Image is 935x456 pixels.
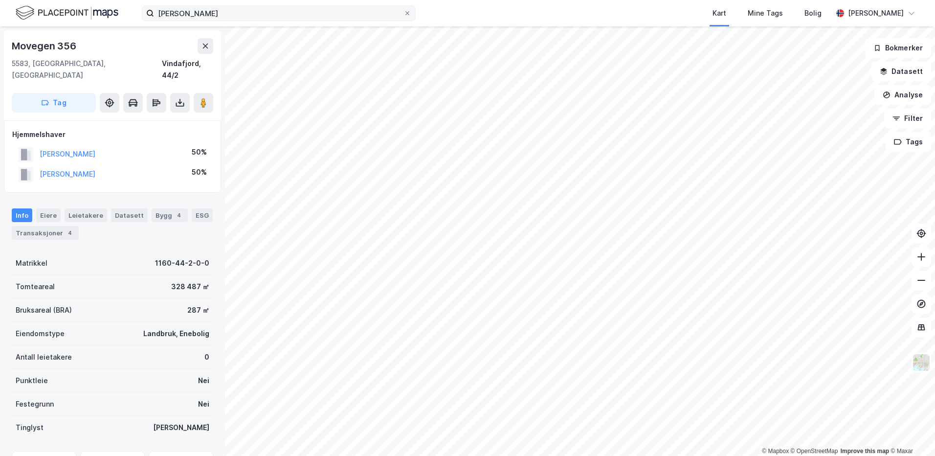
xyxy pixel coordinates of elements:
button: Tags [886,132,931,152]
div: Vindafjord, 44/2 [162,58,213,81]
div: 4 [65,228,75,238]
div: 4 [174,210,184,220]
a: Mapbox [762,448,789,455]
div: Nei [198,375,209,387]
iframe: Chat Widget [886,409,935,456]
button: Datasett [871,62,931,81]
div: ESG [192,208,213,222]
div: Bolig [804,7,822,19]
div: Eiere [36,208,61,222]
div: Movegen 356 [12,38,78,54]
div: 50% [192,146,207,158]
div: Bygg [152,208,188,222]
img: logo.f888ab2527a4732fd821a326f86c7f29.svg [16,4,118,22]
a: OpenStreetMap [791,448,838,455]
div: 328 487 ㎡ [171,281,209,293]
button: Filter [884,109,931,128]
div: [PERSON_NAME] [153,422,209,433]
button: Tag [12,93,96,113]
div: 1160-44-2-0-0 [155,257,209,269]
div: Transaksjoner [12,226,79,240]
div: [PERSON_NAME] [848,7,904,19]
div: Eiendomstype [16,328,65,340]
div: Datasett [111,208,148,222]
div: Punktleie [16,375,48,387]
div: Bruksareal (BRA) [16,304,72,316]
img: Z [912,353,931,372]
div: Leietakere [65,208,107,222]
div: Mine Tags [748,7,783,19]
a: Improve this map [841,448,889,455]
div: Info [12,208,32,222]
div: 0 [204,351,209,363]
div: Kart [712,7,726,19]
div: 287 ㎡ [187,304,209,316]
div: Hjemmelshaver [12,129,213,140]
div: 50% [192,166,207,178]
div: Nei [198,398,209,410]
div: Festegrunn [16,398,54,410]
button: Bokmerker [865,38,931,58]
button: Analyse [874,85,931,105]
div: Tomteareal [16,281,55,293]
div: Tinglyst [16,422,44,433]
div: Matrikkel [16,257,47,269]
div: Kontrollprogram for chat [886,409,935,456]
div: Antall leietakere [16,351,72,363]
div: 5583, [GEOGRAPHIC_DATA], [GEOGRAPHIC_DATA] [12,58,162,81]
input: Søk på adresse, matrikkel, gårdeiere, leietakere eller personer [154,6,403,21]
div: Landbruk, Enebolig [143,328,209,340]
